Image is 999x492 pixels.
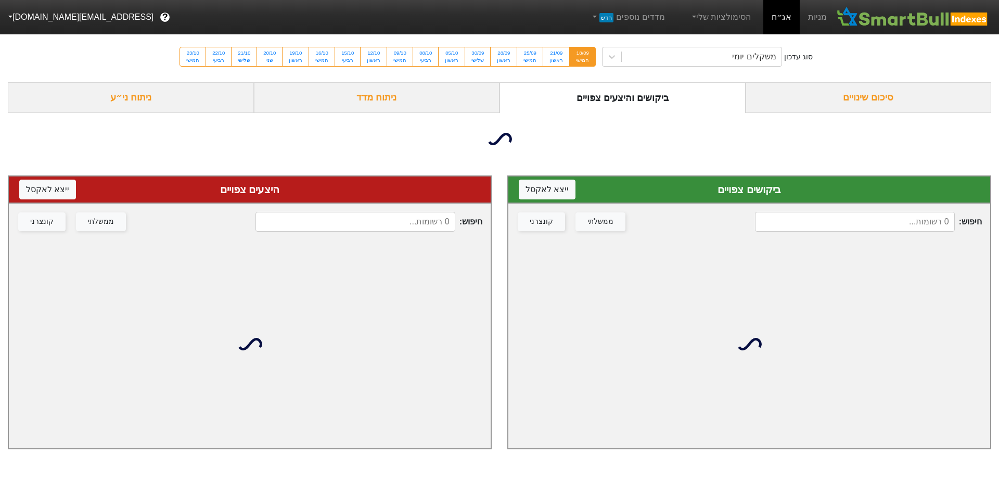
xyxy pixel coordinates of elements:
div: ממשלתי [88,216,114,228]
div: ראשון [367,57,380,64]
div: ראשון [549,57,563,64]
div: 25/09 [523,49,536,57]
div: קונצרני [30,216,54,228]
div: סוג עדכון [784,52,813,62]
span: חיפוש : [755,212,982,232]
button: ייצא לאקסל [19,180,76,199]
div: 15/10 [341,49,354,57]
button: ייצא לאקסל [519,180,575,199]
input: 0 רשומות... [755,212,955,232]
div: 23/10 [186,49,199,57]
div: חמישי [393,57,406,64]
div: 05/10 [445,49,458,57]
button: ממשלתי [76,212,126,231]
div: 20/10 [263,49,276,57]
div: חמישי [315,57,328,64]
span: חדש [599,13,613,22]
div: ממשלתי [587,216,613,228]
img: loading... [487,127,512,152]
div: 18/09 [576,49,589,57]
div: רביעי [419,57,432,64]
div: קונצרני [530,216,553,228]
div: חמישי [576,57,589,64]
a: מדדים נוספיםחדש [586,7,669,28]
div: שלישי [471,57,484,64]
div: 22/10 [212,49,225,57]
div: 30/09 [471,49,484,57]
div: ניתוח מדד [254,82,500,113]
div: רביעי [341,57,354,64]
div: ראשון [289,57,302,64]
div: סיכום שינויים [746,82,992,113]
div: 21/09 [549,49,563,57]
a: הסימולציות שלי [686,7,755,28]
button: קונצרני [18,212,66,231]
button: קונצרני [518,212,565,231]
span: חיפוש : [255,212,482,232]
div: 21/10 [238,49,250,57]
div: 16/10 [315,49,328,57]
img: loading... [737,332,762,357]
div: 28/09 [497,49,510,57]
div: 19/10 [289,49,302,57]
div: שני [263,57,276,64]
div: ניתוח ני״ע [8,82,254,113]
div: ביקושים והיצעים צפויים [499,82,746,113]
div: היצעים צפויים [19,182,480,197]
button: ממשלתי [575,212,625,231]
div: משקלים יומי [732,51,776,63]
div: 12/10 [367,49,380,57]
div: רביעי [212,57,225,64]
div: ביקושים צפויים [519,182,980,197]
img: SmartBull [835,7,991,28]
span: ? [162,10,168,24]
div: 08/10 [419,49,432,57]
input: 0 רשומות... [255,212,455,232]
div: חמישי [523,57,536,64]
div: שלישי [238,57,250,64]
div: חמישי [186,57,199,64]
div: ראשון [497,57,510,64]
div: 09/10 [393,49,406,57]
img: loading... [237,332,262,357]
div: ראשון [445,57,458,64]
